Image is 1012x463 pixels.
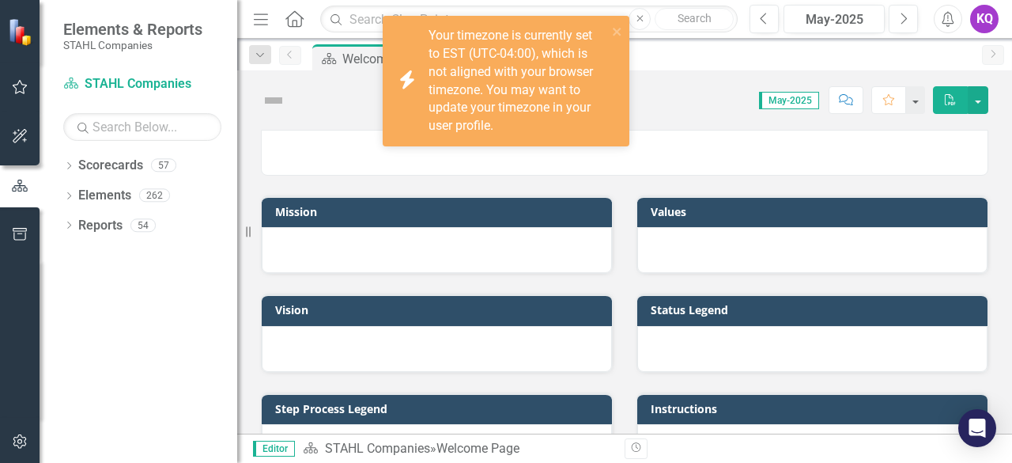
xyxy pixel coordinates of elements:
[651,206,980,218] h3: Values
[63,75,221,93] a: STAHL Companies
[63,113,221,141] input: Search Below...
[275,206,604,218] h3: Mission
[253,441,295,457] span: Editor
[139,189,170,203] div: 262
[655,8,734,30] button: Search
[151,159,176,173] div: 57
[651,403,980,415] h3: Instructions
[970,5,999,33] button: KQ
[130,218,156,232] div: 54
[78,157,143,175] a: Scorecards
[78,217,123,235] a: Reports
[612,22,623,40] button: close
[784,5,885,33] button: May-2025
[342,49,466,69] div: Welcome Page
[261,88,286,113] img: Not Defined
[275,304,604,316] h3: Vision
[303,440,613,458] div: »
[78,187,131,205] a: Elements
[63,20,202,39] span: Elements & Reports
[759,92,819,109] span: May-2025
[651,304,980,316] h3: Status Legend
[429,27,607,135] div: Your timezone is currently set to EST (UTC-04:00), which is not aligned with your browser timezon...
[320,6,738,33] input: Search ClearPoint...
[789,10,879,29] div: May-2025
[958,409,996,447] div: Open Intercom Messenger
[678,12,712,25] span: Search
[275,403,604,415] h3: Step Process Legend
[436,441,519,456] div: Welcome Page
[8,18,36,46] img: ClearPoint Strategy
[325,441,430,456] a: STAHL Companies
[63,39,202,51] small: STAHL Companies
